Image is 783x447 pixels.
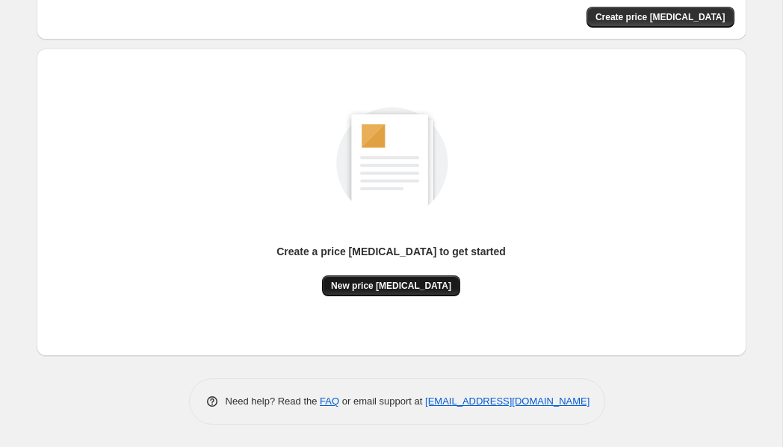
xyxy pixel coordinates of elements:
[595,11,725,23] span: Create price [MEDICAL_DATA]
[425,396,589,407] a: [EMAIL_ADDRESS][DOMAIN_NAME]
[276,244,506,259] p: Create a price [MEDICAL_DATA] to get started
[331,280,451,292] span: New price [MEDICAL_DATA]
[339,396,425,407] span: or email support at
[320,396,339,407] a: FAQ
[587,7,734,28] button: Create price change job
[226,396,321,407] span: Need help? Read the
[322,275,460,296] button: New price [MEDICAL_DATA]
